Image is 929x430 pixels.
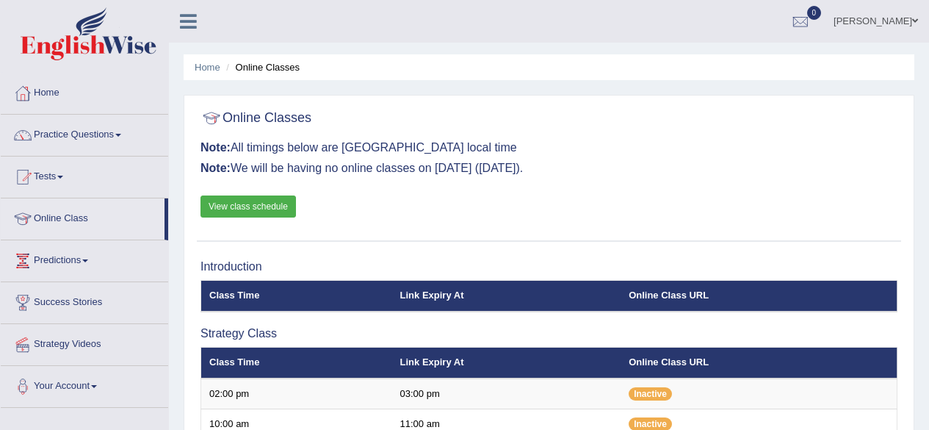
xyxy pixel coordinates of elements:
th: Online Class URL [621,348,897,379]
h3: Introduction [200,260,897,273]
a: Success Stories [1,282,168,319]
th: Online Class URL [621,281,897,312]
a: Tests [1,157,168,193]
a: Home [1,73,168,110]
a: View class schedule [200,196,296,218]
a: Practice Questions [1,115,168,151]
b: Note: [200,162,231,174]
b: Note: [200,141,231,154]
span: Inactive [629,387,672,401]
h3: We will be having no online classes on [DATE] ([DATE]). [200,162,897,175]
a: Online Class [1,198,165,235]
h3: Strategy Class [200,327,897,340]
th: Link Expiry At [392,348,621,379]
h2: Online Classes [200,107,311,129]
th: Class Time [201,281,392,312]
a: Home [195,62,220,73]
span: 0 [807,6,822,20]
td: 02:00 pm [201,379,392,409]
a: Strategy Videos [1,324,168,361]
a: Predictions [1,240,168,277]
li: Online Classes [223,60,300,74]
th: Class Time [201,348,392,379]
td: 03:00 pm [392,379,621,409]
a: Your Account [1,366,168,403]
th: Link Expiry At [392,281,621,312]
h3: All timings below are [GEOGRAPHIC_DATA] local time [200,141,897,154]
